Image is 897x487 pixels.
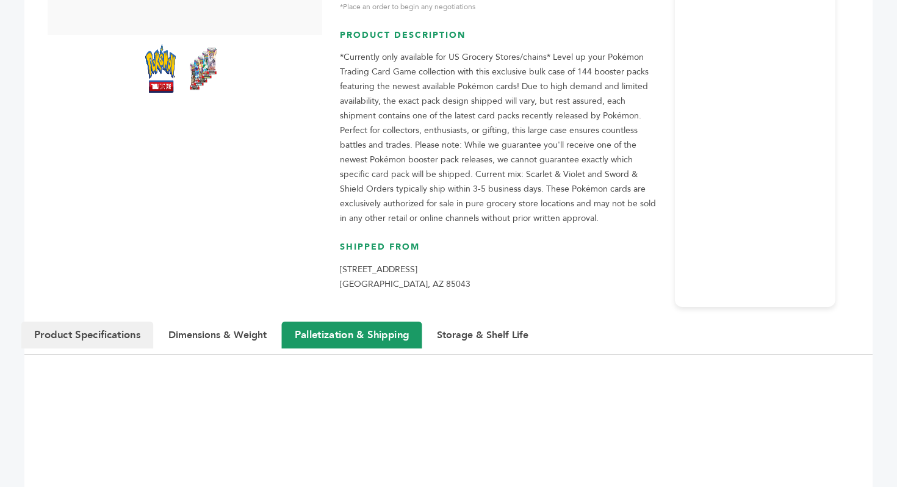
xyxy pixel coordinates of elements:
p: *Currently only available for US Grocery Stores/chains* Level up your Pokémon Trading Card Game c... [340,50,662,226]
button: Palletization & Shipping [282,322,422,348]
button: Product Specifications [21,322,153,348]
h3: Product Description [340,29,662,51]
img: *Only for US Grocery Stores* Pokemon TCG 10 Card Booster Pack – Newest Release (Case of 144 Packs... [145,44,176,93]
p: [STREET_ADDRESS] [GEOGRAPHIC_DATA], AZ 85043 [340,262,662,292]
h3: Shipped From [340,241,662,262]
img: *Only for US Grocery Stores* Pokemon TCG 10 Card Booster Pack – Newest Release (Case of 144 Packs... [188,44,218,93]
button: Dimensions & Weight [156,322,279,348]
button: Storage & Shelf Life [425,322,541,348]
